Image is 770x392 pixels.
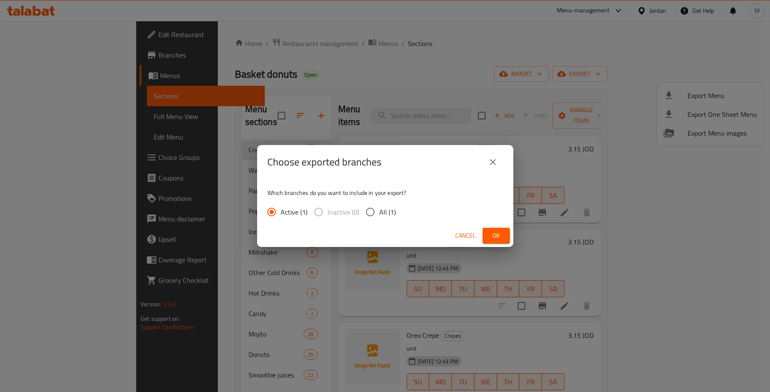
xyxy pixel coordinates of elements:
[379,207,396,217] span: All (1)
[452,228,479,244] button: Cancel
[483,228,510,244] button: Ok
[489,230,503,241] span: Ok
[328,207,359,217] span: Inactive (0)
[267,155,381,169] h2: Choose exported branches
[483,152,503,172] button: close
[455,230,476,241] span: Cancel
[267,189,503,197] p: Which branches do you want to include in your export?
[281,207,307,217] span: Active (1)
